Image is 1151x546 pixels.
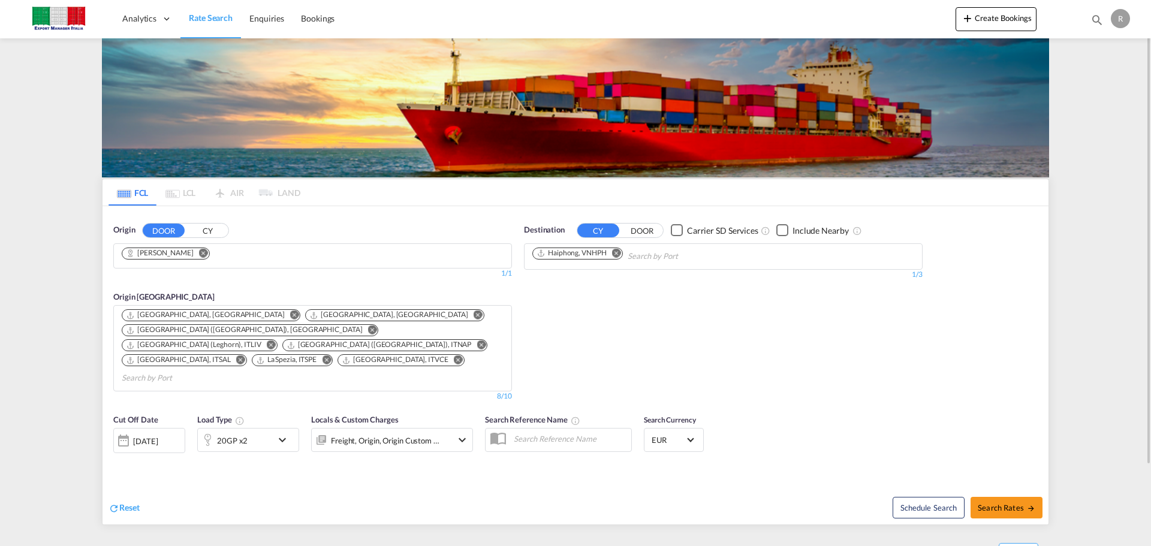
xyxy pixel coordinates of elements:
[342,355,448,365] div: Venezia, ITVCE
[113,269,512,279] div: 1/1
[893,497,965,518] button: Note: By default Schedule search will only considerorigin ports, destination ports and cut off da...
[126,340,261,350] div: Livorno (Leghorn), ITLIV
[1111,9,1130,28] div: R
[189,13,233,23] span: Rate Search
[577,224,619,237] button: CY
[120,244,219,265] md-chips-wrap: Chips container. Use arrow keys to select chips.
[531,244,746,266] md-chips-wrap: Chips container. Use arrow keys to select chips.
[644,415,696,424] span: Search Currency
[126,310,287,320] div: Press delete to remove this chip.
[197,415,245,424] span: Load Type
[235,416,245,426] md-icon: icon-information-outline
[122,369,236,388] input: Search by Port
[508,430,631,448] input: Search Reference Name
[18,5,99,32] img: 51022700b14f11efa3148557e262d94e.jpg
[122,13,156,25] span: Analytics
[628,247,742,266] input: Chips input.
[113,292,215,301] span: Origin [GEOGRAPHIC_DATA]
[652,435,685,445] span: EUR
[761,226,770,236] md-icon: Unchecked: Search for CY (Container Yard) services for all selected carriers.Checked : Search for...
[191,248,209,260] button: Remove
[331,432,440,449] div: Freight Origin Origin Custom Factory Stuffing
[537,248,609,258] div: Press delete to remove this chip.
[571,416,580,426] md-icon: Your search will be saved by the below given name
[109,503,119,514] md-icon: icon-refresh
[852,226,862,236] md-icon: Unchecked: Ignores neighbouring ports when fetching rates.Checked : Includes neighbouring ports w...
[1090,13,1104,26] md-icon: icon-magnify
[133,436,158,447] div: [DATE]
[259,340,277,352] button: Remove
[275,433,296,447] md-icon: icon-chevron-down
[301,13,335,23] span: Bookings
[287,340,472,350] div: Napoli (Naples), ITNAP
[126,248,194,258] div: Martina Franca
[342,355,451,365] div: Press delete to remove this chip.
[455,433,469,447] md-icon: icon-chevron-down
[217,432,248,449] div: 20GP x2
[109,179,300,206] md-pagination-wrapper: Use the left and right arrow keys to navigate between tabs
[537,248,607,258] div: Haiphong, VNHPH
[650,431,697,448] md-select: Select Currency: € EUREuro
[309,310,468,320] div: Bari, ITBRI
[311,428,473,452] div: Freight Origin Origin Custom Factory Stuffingicon-chevron-down
[971,497,1042,518] button: Search Ratesicon-arrow-right
[793,225,849,237] div: Include Nearby
[120,306,505,388] md-chips-wrap: Chips container. Use arrow keys to select chips.
[228,355,246,367] button: Remove
[360,325,378,337] button: Remove
[126,325,362,335] div: Genova (Genoa), ITGOA
[126,340,264,350] div: Press delete to remove this chip.
[469,340,487,352] button: Remove
[103,206,1048,524] div: OriginDOOR CY Chips container. Use arrow keys to select chips.1/1Origin [GEOGRAPHIC_DATA] Chips c...
[314,355,332,367] button: Remove
[113,224,135,236] span: Origin
[126,355,231,365] div: Salerno, ITSAL
[978,503,1035,512] span: Search Rates
[143,224,185,237] button: DOOR
[186,224,228,237] button: CY
[113,451,122,467] md-datepicker: Select
[687,225,758,237] div: Carrier SD Services
[109,502,140,515] div: icon-refreshReset
[119,502,140,512] span: Reset
[102,38,1049,177] img: LCL+%26+FCL+BACKGROUND.png
[256,355,317,365] div: La Spezia, ITSPE
[109,179,156,206] md-tab-item: FCL
[249,13,284,23] span: Enquiries
[466,310,484,322] button: Remove
[621,224,663,237] button: DOOR
[1090,13,1104,31] div: icon-magnify
[113,428,185,453] div: [DATE]
[671,224,758,237] md-checkbox: Checkbox No Ink
[956,7,1036,31] button: icon-plus 400-fgCreate Bookings
[1027,504,1035,512] md-icon: icon-arrow-right
[256,355,319,365] div: Press delete to remove this chip.
[113,415,158,424] span: Cut Off Date
[126,310,284,320] div: Ancona, ITAOI
[287,340,474,350] div: Press delete to remove this chip.
[604,248,622,260] button: Remove
[446,355,464,367] button: Remove
[497,391,512,402] div: 8/10
[126,248,196,258] div: Press delete to remove this chip.
[485,415,580,424] span: Search Reference Name
[309,310,470,320] div: Press delete to remove this chip.
[126,325,364,335] div: Press delete to remove this chip.
[282,310,300,322] button: Remove
[960,11,975,25] md-icon: icon-plus 400-fg
[311,415,399,424] span: Locals & Custom Charges
[524,224,565,236] span: Destination
[197,428,299,452] div: 20GP x2icon-chevron-down
[776,224,849,237] md-checkbox: Checkbox No Ink
[126,355,233,365] div: Press delete to remove this chip.
[524,270,923,280] div: 1/3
